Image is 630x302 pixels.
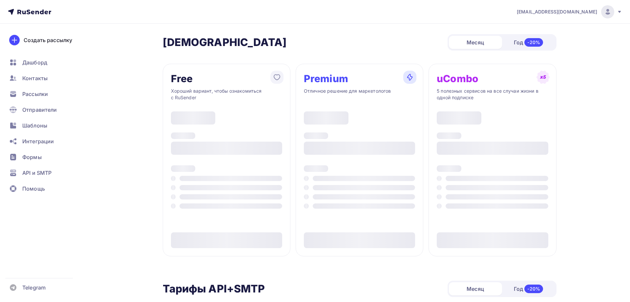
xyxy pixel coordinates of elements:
span: [EMAIL_ADDRESS][DOMAIN_NAME] [517,9,597,15]
div: -20% [524,285,543,293]
div: uCombo [437,73,478,84]
a: Рассылки [5,87,83,101]
div: Хороший вариант, чтобы ознакомиться с RuSender [171,88,282,101]
span: Telegram [22,284,46,291]
a: Формы [5,151,83,164]
div: Год [502,282,555,296]
span: Контакты [22,74,48,82]
a: [EMAIL_ADDRESS][DOMAIN_NAME] [517,5,622,18]
a: Дашборд [5,56,83,69]
div: -20% [524,38,543,47]
h2: Тарифы API+SMTP [163,282,265,295]
a: Шаблоны [5,119,83,132]
div: Месяц [449,282,502,295]
div: Создать рассылку [24,36,72,44]
a: Отправители [5,103,83,116]
div: Месяц [449,36,502,49]
span: Шаблоны [22,122,47,129]
span: Интеграции [22,137,54,145]
a: Контакты [5,72,83,85]
h2: [DEMOGRAPHIC_DATA] [163,36,287,49]
span: Формы [22,153,42,161]
div: Free [171,73,193,84]
div: Premium [304,73,348,84]
div: 5 полезных сервисов на все случаи жизни в одной подписке [437,88,548,101]
span: Рассылки [22,90,48,98]
div: Год [502,35,555,49]
span: Помощь [22,185,45,193]
span: Дашборд [22,58,47,66]
span: Отправители [22,106,57,114]
span: API и SMTP [22,169,52,177]
div: Отличное решение для маркетологов [304,88,415,101]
